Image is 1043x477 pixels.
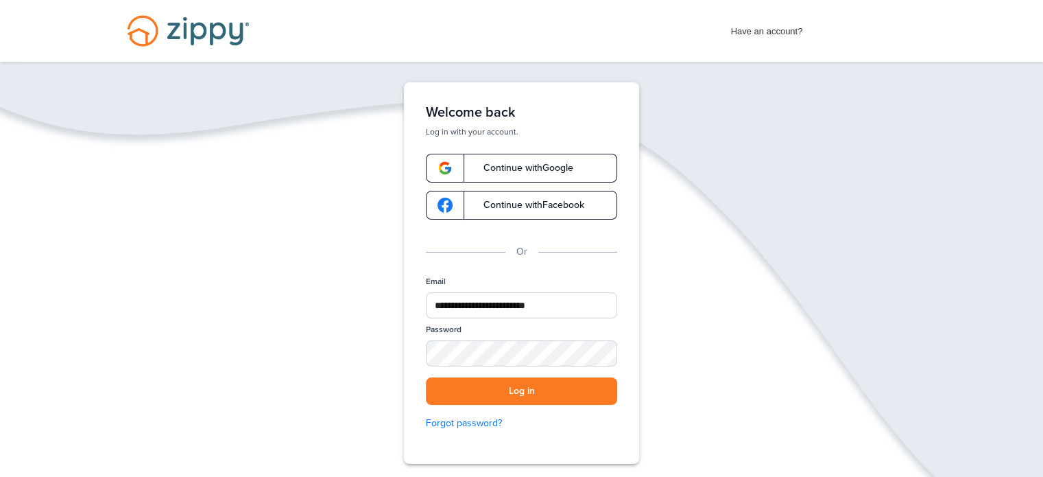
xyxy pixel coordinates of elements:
[470,163,573,173] span: Continue with Google
[426,126,617,137] p: Log in with your account.
[516,244,527,259] p: Or
[426,377,617,406] button: Log in
[426,276,446,288] label: Email
[426,416,617,431] a: Forgot password?
[426,154,617,183] a: google-logoContinue withGoogle
[426,104,617,121] h1: Welcome back
[426,292,617,318] input: Email
[426,191,617,220] a: google-logoContinue withFacebook
[437,161,453,176] img: google-logo
[470,200,584,210] span: Continue with Facebook
[437,198,453,213] img: google-logo
[731,17,803,39] span: Have an account?
[426,340,617,367] input: Password
[426,324,461,336] label: Password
